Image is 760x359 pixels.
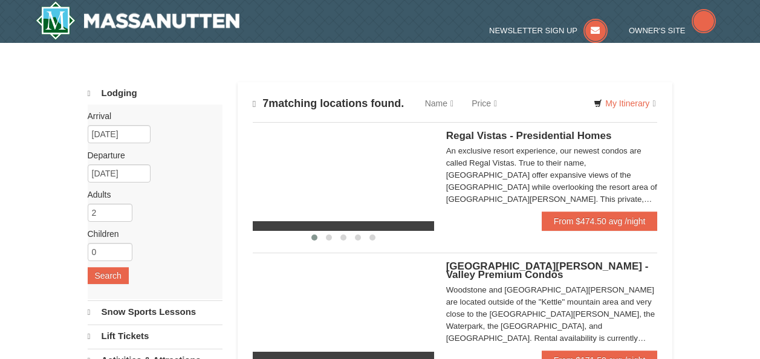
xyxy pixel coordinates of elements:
div: An exclusive resort experience, our newest condos are called Regal Vistas. True to their name, [G... [446,145,658,205]
div: Woodstone and [GEOGRAPHIC_DATA][PERSON_NAME] are located outside of the "Kettle" mountain area an... [446,284,658,344]
a: Snow Sports Lessons [88,300,222,323]
img: Massanutten Resort Logo [36,1,240,40]
a: Owner's Site [629,26,716,35]
a: Lift Tickets [88,325,222,348]
a: Newsletter Sign Up [489,26,608,35]
label: Adults [88,189,213,201]
label: Children [88,228,213,240]
button: Search [88,267,129,284]
span: Newsletter Sign Up [489,26,577,35]
a: Price [463,91,506,115]
label: Arrival [88,110,213,122]
span: Owner's Site [629,26,686,35]
a: From $474.50 avg /night [542,212,658,231]
label: Departure [88,149,213,161]
a: Lodging [88,82,222,105]
a: Name [416,91,463,115]
span: Regal Vistas - Presidential Homes [446,130,612,141]
span: [GEOGRAPHIC_DATA][PERSON_NAME] - Valley Premium Condos [446,260,649,280]
a: Massanutten Resort [36,1,240,40]
a: My Itinerary [586,94,663,112]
